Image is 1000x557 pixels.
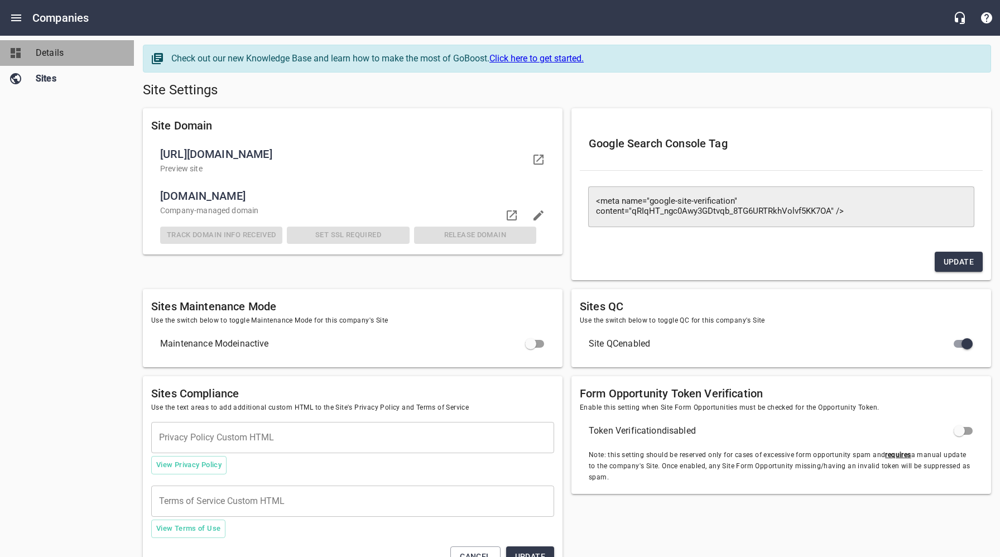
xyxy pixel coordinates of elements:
[3,4,30,31] button: Open drawer
[143,81,991,99] h5: Site Settings
[525,202,552,229] button: Edit domain
[580,402,983,414] span: Enable this setting when Site Form Opportunities must be checked for the Opportunity Token.
[946,4,973,31] button: Live Chat
[171,52,979,65] div: Check out our new Knowledge Base and learn how to make the most of GoBoost.
[151,456,227,474] button: View Privacy Policy
[973,4,1000,31] button: Support Portal
[151,402,554,414] span: Use the text areas to add additional custom HTML to the Site's Privacy Policy and Terms of Service
[151,520,225,538] button: View Terms of Use
[160,145,527,163] span: [URL][DOMAIN_NAME]
[885,451,911,459] u: requires
[158,203,539,219] div: Company -managed domain
[580,385,983,402] h6: Form Opportunity Token Verification
[935,252,983,272] button: Update
[589,135,974,152] h6: Google Search Console Tag
[151,117,554,135] h6: Site Domain
[160,187,536,205] span: [DOMAIN_NAME]
[498,202,525,229] a: Visit domain
[156,522,220,535] span: View Terms of Use
[589,337,956,350] span: Site QC enabled
[596,196,967,217] textarea: <meta name="google-site-verification" content="qRIqHT_ngc0Awy3GDtvqb_8TG6URTRkhVolvf5KK7OA" />
[489,53,584,64] a: Click here to get started.
[151,297,554,315] h6: Sites Maintenance Mode
[589,424,956,438] span: Token Verification disabled
[151,385,554,402] h6: Sites Compliance
[156,459,222,472] span: View Privacy Policy
[160,337,527,350] span: Maintenance Mode inactive
[36,72,121,85] span: Sites
[525,146,552,173] a: Visit your domain
[160,163,527,175] p: Preview site
[151,315,554,326] span: Use the switch below to toggle Maintenance Mode for this company's Site
[32,9,89,27] h6: Companies
[580,315,983,326] span: Use the switch below to toggle QC for this company's Site
[944,255,974,269] span: Update
[589,450,974,483] span: Note: this setting should be reserved only for cases of excessive form opportunity spam and a man...
[36,46,121,60] span: Details
[580,297,983,315] h6: Sites QC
